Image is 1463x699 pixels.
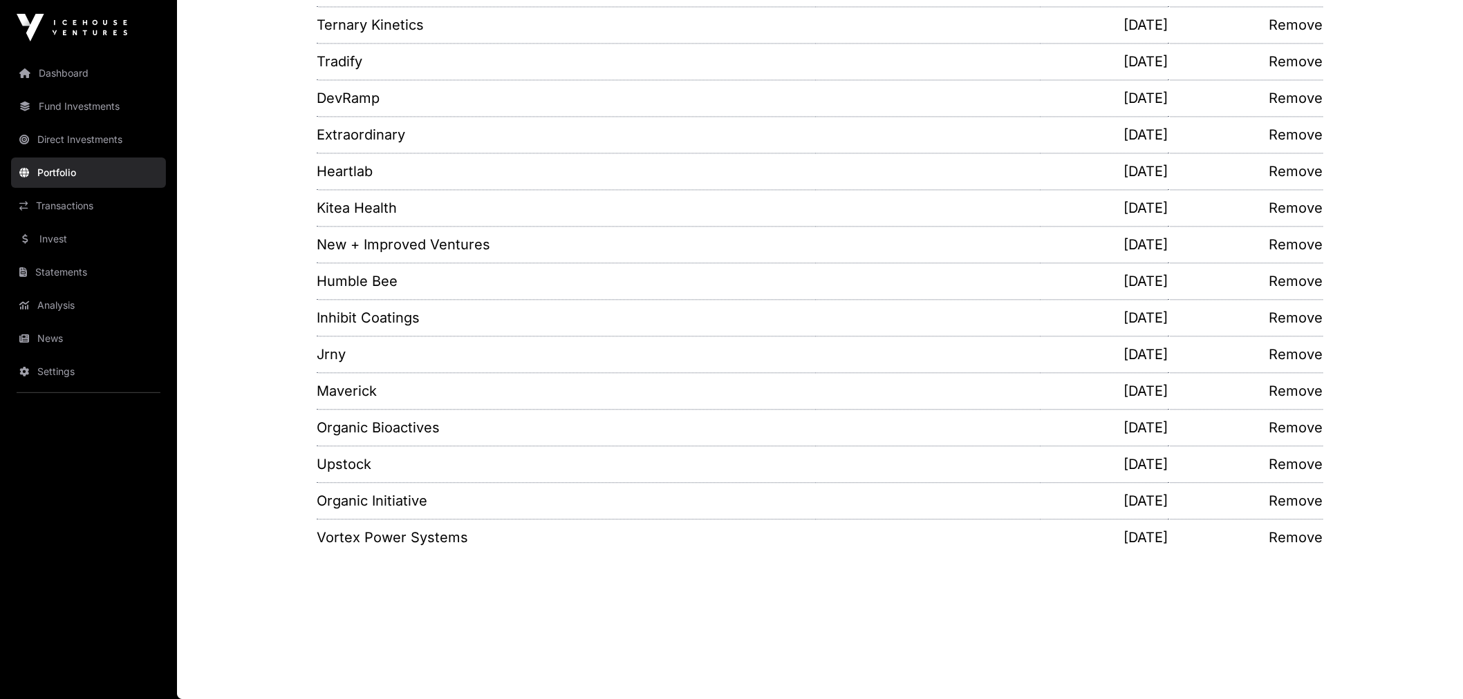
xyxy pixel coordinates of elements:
a: Maverick [317,381,816,401]
p: [DATE] [1041,235,1168,254]
a: News [11,323,166,354]
a: Vortex Power Systems [317,528,816,547]
p: [DATE] [1041,454,1168,474]
a: Remove [1168,15,1323,35]
a: Remove [1168,198,1323,218]
p: [DATE] [1041,88,1168,108]
p: [DATE] [1041,198,1168,218]
a: Heartlab [317,162,816,181]
a: Remove [1168,271,1323,291]
a: Ternary Kinetics [317,15,816,35]
a: Remove [1168,491,1323,510]
img: Icehouse Ventures Logo [17,14,127,41]
a: Remove [1168,345,1323,364]
a: Dashboard [11,58,166,88]
a: Analysis [11,290,166,320]
p: [DATE] [1041,308,1168,327]
a: Tradify [317,52,816,71]
a: Settings [11,356,166,387]
p: [DATE] [1041,271,1168,291]
a: Invest [11,224,166,254]
a: Statements [11,257,166,287]
p: [DATE] [1041,52,1168,71]
a: Kitea Health [317,198,816,218]
a: Organic Bioactives [317,418,816,437]
a: Transactions [11,191,166,221]
a: Remove [1168,381,1323,401]
a: New + Improved Ventures [317,235,816,254]
a: Remove [1168,418,1323,437]
a: Remove [1168,88,1323,108]
a: Humble Bee [317,271,816,291]
a: Upstock [317,454,816,474]
a: Portfolio [11,157,166,188]
a: Direct Investments [11,124,166,155]
a: Remove [1168,162,1323,181]
p: [DATE] [1041,528,1168,547]
p: [DATE] [1041,125,1168,144]
a: Remove [1168,528,1323,547]
a: Extraordinary [317,125,816,144]
a: Jrny [317,345,816,364]
p: [DATE] [1041,162,1168,181]
a: Inhibit Coatings [317,308,816,327]
p: [DATE] [1041,491,1168,510]
p: [DATE] [1041,15,1168,35]
p: [DATE] [1041,381,1168,401]
a: DevRamp [317,88,816,108]
a: Remove [1168,235,1323,254]
a: Remove [1168,52,1323,71]
a: Fund Investments [11,91,166,122]
iframe: Chat Widget [1394,633,1463,699]
a: Remove [1168,125,1323,144]
a: Organic Initiative [317,491,816,510]
a: Remove [1168,308,1323,327]
p: [DATE] [1041,345,1168,364]
a: Remove [1168,454,1323,474]
p: [DATE] [1041,418,1168,437]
